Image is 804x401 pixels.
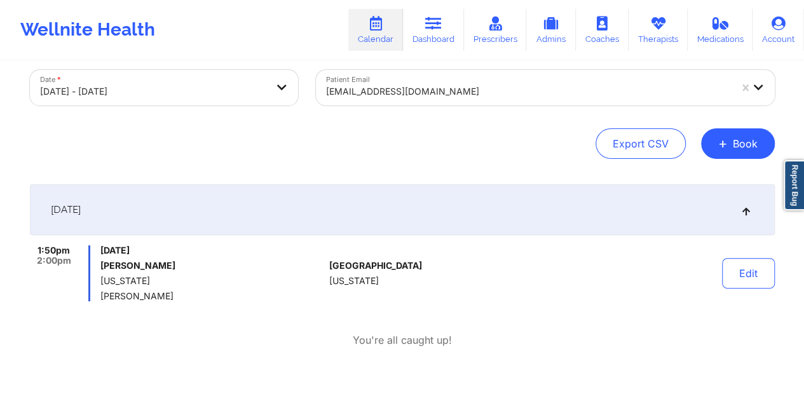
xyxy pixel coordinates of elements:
[326,78,730,105] div: [EMAIL_ADDRESS][DOMAIN_NAME]
[329,261,421,271] span: [GEOGRAPHIC_DATA]
[353,333,452,348] p: You're all caught up!
[40,78,266,105] div: [DATE] - [DATE]
[348,9,403,51] a: Calendar
[722,258,775,289] button: Edit
[576,9,629,51] a: Coaches
[100,261,324,271] h6: [PERSON_NAME]
[464,9,527,51] a: Prescribers
[784,160,804,210] a: Report Bug
[526,9,576,51] a: Admins
[329,276,378,286] span: [US_STATE]
[596,128,686,159] button: Export CSV
[100,276,324,286] span: [US_STATE]
[403,9,464,51] a: Dashboard
[629,9,688,51] a: Therapists
[688,9,753,51] a: Medications
[753,9,804,51] a: Account
[701,128,775,159] button: +Book
[100,291,324,301] span: [PERSON_NAME]
[37,255,71,266] span: 2:00pm
[100,245,324,255] span: [DATE]
[37,245,70,255] span: 1:50pm
[718,140,728,147] span: +
[51,203,81,216] span: [DATE]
